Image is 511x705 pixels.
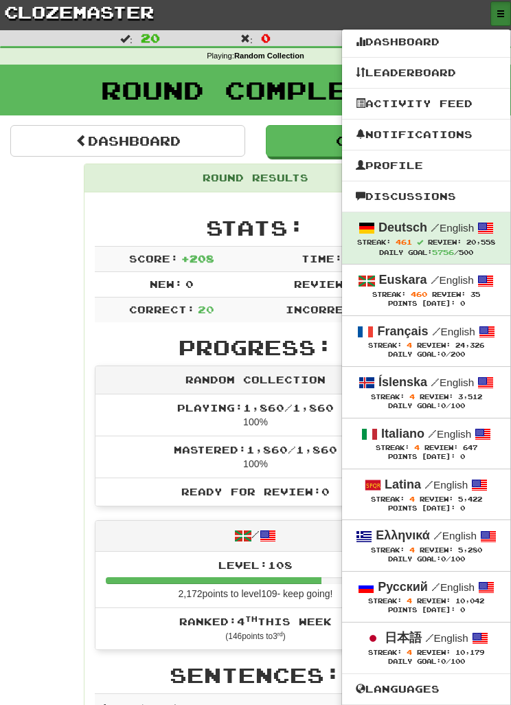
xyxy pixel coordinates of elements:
small: English [428,428,471,440]
span: / [428,427,437,440]
span: Streak includes today. [417,239,423,245]
strong: Français [378,324,429,338]
span: Streak: [357,238,391,246]
span: Review: [417,342,451,349]
span: 3,512 [458,393,482,401]
strong: Latina [385,478,421,491]
a: Euskara /English Streak: 460 Review: 35 Points [DATE]: 0 [342,265,510,315]
a: Languages [342,680,510,698]
span: 4 [407,341,412,349]
strong: 日本語 [385,631,422,645]
span: 4 [409,392,415,401]
span: Streak: [368,597,402,605]
div: Points [DATE]: 0 [356,300,497,309]
span: 647 [463,444,477,451]
small: English [432,326,475,337]
span: 4 [409,546,415,554]
div: Points [DATE]: 0 [356,504,497,513]
a: Discussions [342,188,510,205]
div: Daily Goal: /200 [356,350,497,359]
small: English [425,632,468,644]
span: 4 [409,495,415,503]
span: Streak: [372,291,406,298]
a: Deutsch /English Streak: 461 Review: 20,558 Daily Goal:5756/500 [342,212,510,264]
span: Review: [420,546,453,554]
a: Ελληνικά /English Streak: 4 Review: 5,280 Daily Goal:0/100 [342,520,510,570]
span: Review: [420,393,453,401]
span: 0 [441,658,446,665]
span: 0 [441,402,446,410]
strong: Euskara [378,273,427,287]
strong: Italiano [381,427,424,440]
a: Français /English Streak: 4 Review: 24,326 Daily Goal:0/200 [342,316,510,366]
div: Daily Goal: /100 [356,555,497,564]
span: Review: [420,495,453,503]
a: Profile [342,157,510,175]
span: 0 [441,350,446,358]
strong: Íslenska [378,375,427,389]
span: / [425,631,434,644]
small: English [431,222,474,234]
a: Italiano /English Streak: 4 Review: 647 Points [DATE]: 0 [342,418,510,469]
span: Streak: [368,649,402,656]
span: Review: [417,597,451,605]
a: 日本語 /English Streak: 4 Review: 10,179 Daily Goal:0/100 [342,623,510,673]
span: 461 [396,238,412,246]
a: Latina /English Streak: 4 Review: 5,422 Points [DATE]: 0 [342,469,510,519]
span: Review: [428,238,462,246]
div: Daily Goal: /100 [356,658,497,667]
span: / [431,581,440,593]
span: Streak: [368,342,402,349]
span: 5,422 [458,495,482,503]
span: 460 [411,290,427,298]
span: Streak: [371,393,405,401]
span: / [431,376,440,388]
a: Íslenska /English Streak: 4 Review: 3,512 Daily Goal:0/100 [342,367,510,417]
span: / [431,273,440,286]
div: Daily Goal: /100 [356,402,497,411]
span: Review: [432,291,466,298]
span: 5,280 [458,546,482,554]
span: 10,179 [455,649,484,656]
span: 0 [441,555,446,563]
span: / [433,529,442,541]
strong: Ελληνικά [376,528,430,542]
span: 4 [414,443,420,451]
span: / [424,478,433,491]
span: / [432,325,441,337]
small: English [433,530,477,541]
span: 10,042 [455,597,484,605]
small: English [431,274,474,286]
span: 5756 [432,248,454,256]
div: Points [DATE]: 0 [356,606,497,615]
span: 20,558 [466,238,495,246]
span: Streak: [376,444,409,451]
a: Leaderboard [342,64,510,82]
small: English [431,581,475,593]
span: 35 [470,291,480,298]
strong: Русский [378,580,428,594]
small: English [424,479,468,491]
span: Review: [417,649,451,656]
span: Review: [424,444,458,451]
a: Notifications [342,126,510,144]
strong: Deutsch [378,221,427,234]
span: / [431,221,440,234]
span: 4 [407,648,412,656]
span: Streak: [371,495,405,503]
span: Streak: [371,546,405,554]
a: Dashboard [342,33,510,51]
a: Русский /English Streak: 4 Review: 10,042 Points [DATE]: 0 [342,572,510,622]
span: 24,326 [455,342,484,349]
div: Daily Goal: /500 [356,247,497,258]
small: English [431,377,474,388]
a: Activity Feed [342,95,510,113]
div: Points [DATE]: 0 [356,453,497,462]
span: 4 [407,596,412,605]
